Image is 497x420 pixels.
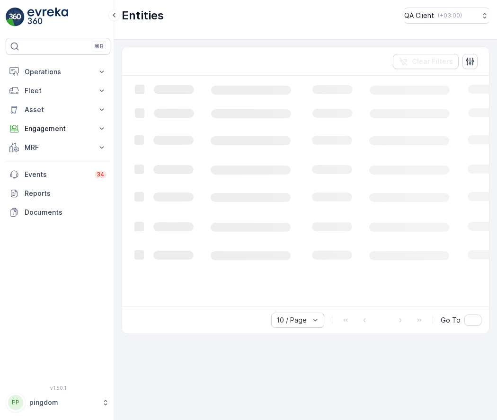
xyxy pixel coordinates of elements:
[6,119,110,138] button: Engagement
[6,385,110,391] span: v 1.50.1
[6,62,110,81] button: Operations
[25,143,91,152] p: MRF
[29,398,97,407] p: pingdom
[6,393,110,412] button: PPpingdom
[6,138,110,157] button: MRF
[6,100,110,119] button: Asset
[25,105,91,114] p: Asset
[25,67,91,77] p: Operations
[438,12,462,19] p: ( +03:00 )
[25,86,91,96] p: Fleet
[6,203,110,222] a: Documents
[6,184,110,203] a: Reports
[412,57,453,66] p: Clear Filters
[404,8,489,24] button: QA Client(+03:00)
[97,171,105,178] p: 34
[27,8,68,26] img: logo_light-DOdMpM7g.png
[6,81,110,100] button: Fleet
[6,8,25,26] img: logo
[25,208,106,217] p: Documents
[404,11,434,20] p: QA Client
[8,395,23,410] div: PP
[393,54,459,69] button: Clear Filters
[25,170,89,179] p: Events
[6,165,110,184] a: Events34
[94,43,104,50] p: ⌘B
[441,315,461,325] span: Go To
[122,8,164,23] p: Entities
[25,124,91,133] p: Engagement
[25,189,106,198] p: Reports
